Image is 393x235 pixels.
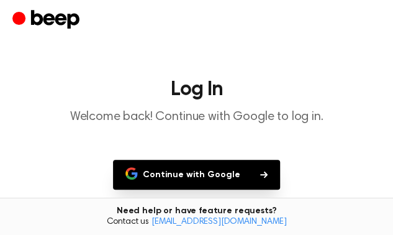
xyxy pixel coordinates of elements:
span: Contact us [7,217,386,228]
p: Welcome back! Continue with Google to log in. [10,109,383,125]
button: Continue with Google [113,160,280,190]
h1: Log In [10,80,383,99]
a: [EMAIL_ADDRESS][DOMAIN_NAME] [151,218,287,226]
a: Beep [12,8,83,32]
